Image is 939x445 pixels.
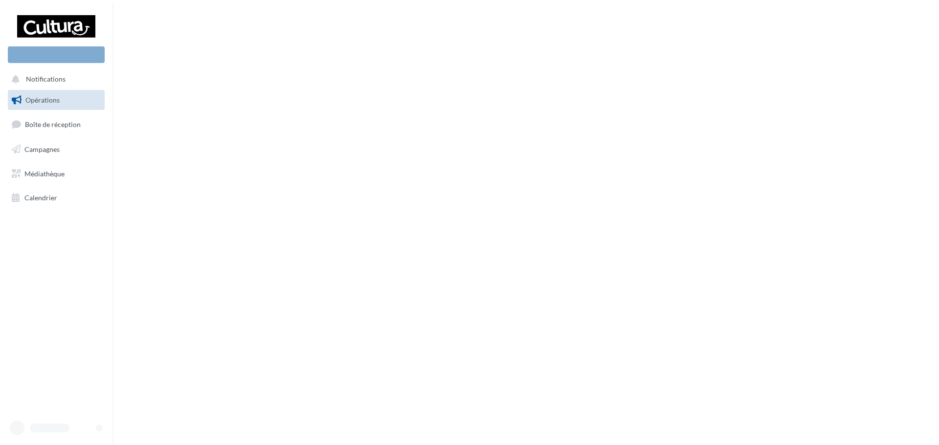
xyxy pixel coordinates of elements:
span: Opérations [25,96,60,104]
a: Opérations [6,90,107,110]
span: Calendrier [24,193,57,202]
div: Nouvelle campagne [8,46,105,63]
a: Boîte de réception [6,114,107,135]
span: Boîte de réception [25,120,81,128]
a: Calendrier [6,188,107,208]
span: Notifications [26,75,66,84]
span: Campagnes [24,145,60,153]
a: Médiathèque [6,164,107,184]
a: Campagnes [6,139,107,160]
span: Médiathèque [24,169,65,177]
